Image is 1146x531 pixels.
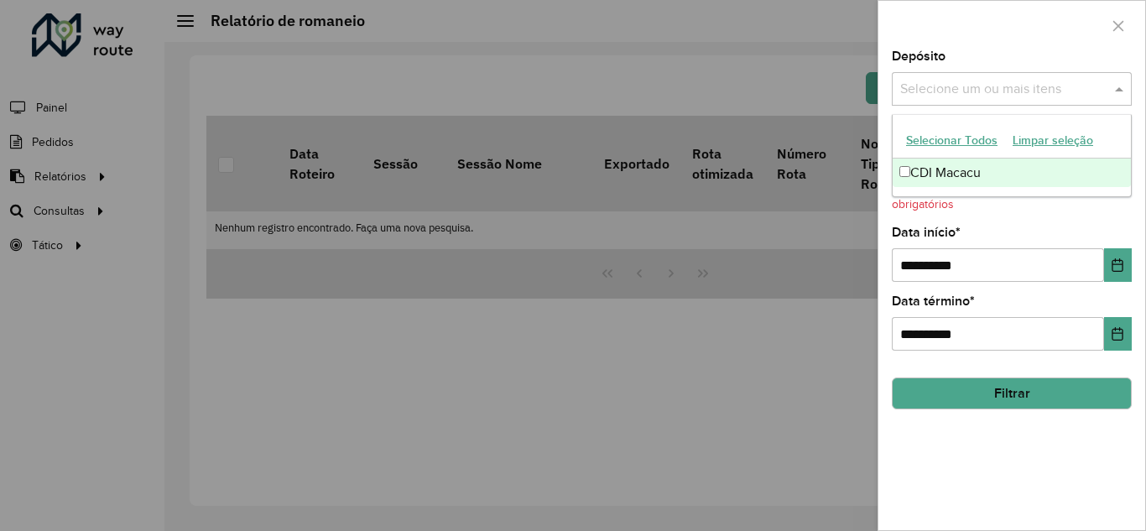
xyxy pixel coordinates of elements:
[893,159,1131,187] div: CDI Macacu
[892,222,961,242] label: Data início
[1104,248,1132,282] button: Choose Date
[892,291,975,311] label: Data término
[892,114,1132,197] ng-dropdown-panel: Options list
[892,377,1132,409] button: Filtrar
[892,46,945,66] label: Depósito
[899,128,1005,154] button: Selecionar Todos
[1005,128,1101,154] button: Limpar seleção
[1104,317,1132,351] button: Choose Date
